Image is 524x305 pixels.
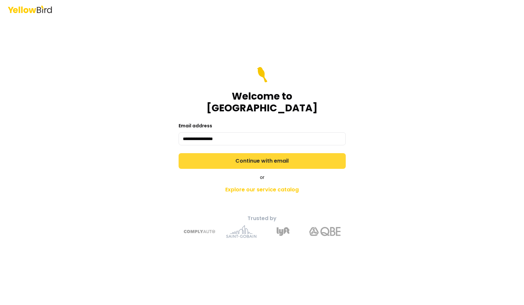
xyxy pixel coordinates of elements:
[179,153,346,169] button: Continue with email
[179,90,346,114] h1: Welcome to [GEOGRAPHIC_DATA]
[260,174,264,181] span: or
[179,122,212,129] label: Email address
[147,215,377,222] p: Trusted by
[147,183,377,196] a: Explore our service catalog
